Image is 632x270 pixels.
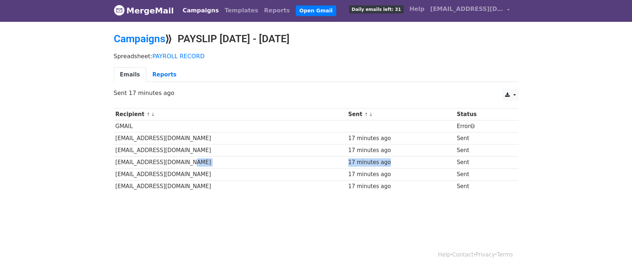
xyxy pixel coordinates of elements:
td: Sent [455,144,510,156]
td: Error [455,120,510,132]
a: Terms [497,251,513,258]
a: Reports [261,3,293,18]
th: Recipient [114,108,346,120]
td: Sent [455,180,510,192]
div: 17 minutes ago [348,182,453,191]
th: Status [455,108,510,120]
iframe: Chat Widget [596,235,632,270]
td: GMAIL [114,120,346,132]
a: ↑ [146,112,150,117]
a: ↓ [151,112,155,117]
a: [EMAIL_ADDRESS][DOMAIN_NAME] [427,2,513,19]
img: MergeMail logo [114,5,125,16]
div: · · · [108,240,524,270]
td: Sent [455,132,510,144]
span: Daily emails left: 31 [349,5,403,13]
div: 17 minutes ago [348,158,453,167]
a: ↑ [364,112,368,117]
a: Privacy [475,251,495,258]
span: [EMAIL_ADDRESS][DOMAIN_NAME] [430,5,503,13]
td: [EMAIL_ADDRESS][DOMAIN_NAME] [114,180,346,192]
td: Sent [455,156,510,168]
a: Campaigns [114,33,165,45]
a: Campaigns [180,3,222,18]
p: Sent 17 minutes ago [114,89,519,97]
a: MergeMail [114,3,174,18]
a: Contact [452,251,473,258]
a: Reports [146,67,183,82]
a: ↓ [369,112,373,117]
a: Emails [114,67,146,82]
a: PAYROLL RECORD [152,53,205,60]
a: Daily emails left: 31 [346,2,406,16]
td: [EMAIL_ADDRESS][DOMAIN_NAME] [114,144,346,156]
div: 17 minutes ago [348,170,453,179]
th: Sent [346,108,455,120]
a: Help [407,2,427,16]
td: [EMAIL_ADDRESS][DOMAIN_NAME] [114,168,346,180]
a: Templates [222,3,261,18]
td: [EMAIL_ADDRESS][DOMAIN_NAME] [114,156,346,168]
a: Help [438,251,450,258]
td: Sent [455,168,510,180]
div: 17 minutes ago [348,134,453,143]
p: Spreadsheet: [114,52,519,60]
a: Open Gmail [296,5,336,16]
h2: ⟫ PAYSLIP [DATE] - [DATE] [114,33,519,45]
div: 17 minutes ago [348,146,453,155]
td: [EMAIL_ADDRESS][DOMAIN_NAME] [114,132,346,144]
